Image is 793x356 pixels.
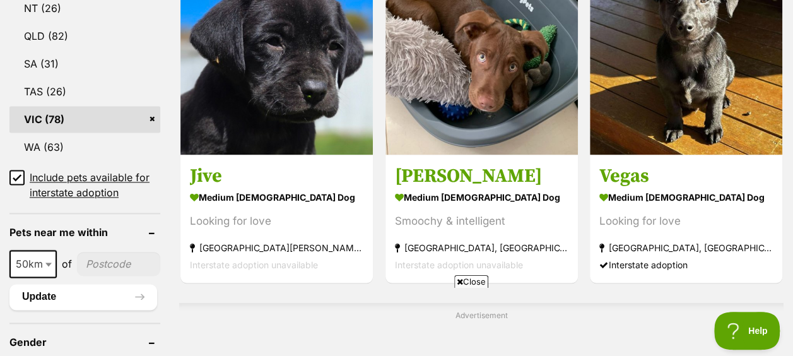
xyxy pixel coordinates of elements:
[190,188,363,206] strong: medium [DEMOGRAPHIC_DATA] Dog
[77,252,160,276] input: postcode
[190,213,363,230] div: Looking for love
[395,213,568,230] div: Smoochy & intelligent
[9,250,57,278] span: 50km
[9,170,160,200] a: Include pets available for interstate adoption
[590,155,782,283] a: Vegas medium [DEMOGRAPHIC_DATA] Dog Looking for love [GEOGRAPHIC_DATA], [GEOGRAPHIC_DATA] Interst...
[395,164,568,188] h3: [PERSON_NAME]
[180,155,373,283] a: Jive medium [DEMOGRAPHIC_DATA] Dog Looking for love [GEOGRAPHIC_DATA][PERSON_NAME][GEOGRAPHIC_DAT...
[599,164,773,188] h3: Vegas
[190,239,363,256] strong: [GEOGRAPHIC_DATA][PERSON_NAME][GEOGRAPHIC_DATA]
[599,239,773,256] strong: [GEOGRAPHIC_DATA], [GEOGRAPHIC_DATA]
[395,188,568,206] strong: medium [DEMOGRAPHIC_DATA] Dog
[454,275,488,288] span: Close
[9,78,160,105] a: TAS (26)
[9,284,157,309] button: Update
[9,336,160,348] header: Gender
[30,170,160,200] span: Include pets available for interstate adoption
[599,213,773,230] div: Looking for love
[714,312,780,350] iframe: Help Scout Beacon - Open
[190,259,318,270] span: Interstate adoption unavailable
[395,259,523,270] span: Interstate adoption unavailable
[599,256,773,273] div: Interstate adoption
[9,227,160,238] header: Pets near me within
[395,239,568,256] strong: [GEOGRAPHIC_DATA], [GEOGRAPHIC_DATA]
[599,188,773,206] strong: medium [DEMOGRAPHIC_DATA] Dog
[190,164,363,188] h3: Jive
[9,50,160,77] a: SA (31)
[167,293,626,350] iframe: Advertisement
[9,134,160,160] a: WA (63)
[9,106,160,133] a: VIC (78)
[62,256,72,271] span: of
[9,23,160,49] a: QLD (82)
[385,155,578,283] a: [PERSON_NAME] medium [DEMOGRAPHIC_DATA] Dog Smoochy & intelligent [GEOGRAPHIC_DATA], [GEOGRAPHIC_...
[11,255,56,273] span: 50km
